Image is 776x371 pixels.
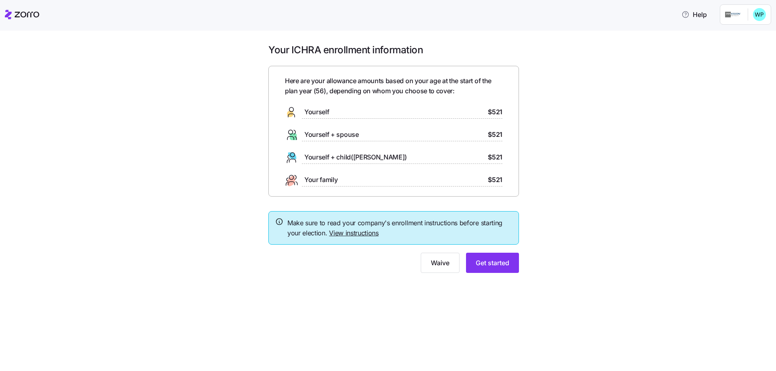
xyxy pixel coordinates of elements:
[675,6,713,23] button: Help
[725,10,741,19] img: Employer logo
[304,107,329,117] span: Yourself
[304,152,407,162] span: Yourself + child([PERSON_NAME])
[753,8,766,21] img: 1c2cbeb896b903c3d50f6a5bd7dac0d1
[488,107,502,117] span: $521
[329,229,379,237] a: View instructions
[488,175,502,185] span: $521
[285,76,502,96] span: Here are your allowance amounts based on your age at the start of the plan year ( 56 ), depending...
[488,152,502,162] span: $521
[488,130,502,140] span: $521
[268,44,519,56] h1: Your ICHRA enrollment information
[304,175,337,185] span: Your family
[681,10,707,19] span: Help
[304,130,359,140] span: Yourself + spouse
[287,218,512,238] span: Make sure to read your company's enrollment instructions before starting your election.
[476,258,509,268] span: Get started
[466,253,519,273] button: Get started
[431,258,449,268] span: Waive
[421,253,460,273] button: Waive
